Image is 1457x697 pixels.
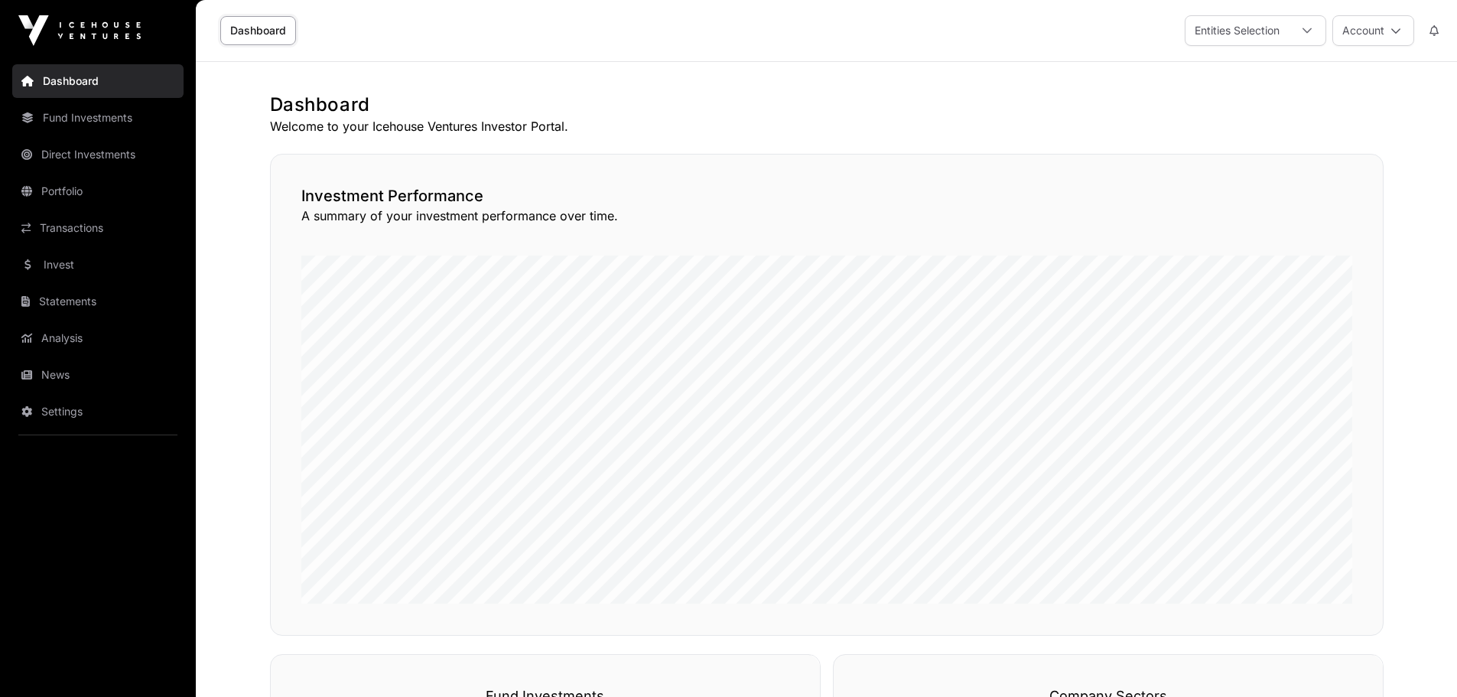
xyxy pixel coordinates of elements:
p: Welcome to your Icehouse Ventures Investor Portal. [270,117,1384,135]
a: Transactions [12,211,184,245]
a: Fund Investments [12,101,184,135]
a: Direct Investments [12,138,184,171]
a: Dashboard [220,16,296,45]
a: Portfolio [12,174,184,208]
img: Icehouse Ventures Logo [18,15,141,46]
h2: Investment Performance [301,185,1352,207]
iframe: Chat Widget [1381,624,1457,697]
button: Account [1332,15,1414,46]
a: Settings [12,395,184,428]
a: Dashboard [12,64,184,98]
h1: Dashboard [270,93,1384,117]
a: Analysis [12,321,184,355]
div: Entities Selection [1185,16,1289,45]
a: Statements [12,285,184,318]
a: Invest [12,248,184,282]
a: News [12,358,184,392]
p: A summary of your investment performance over time. [301,207,1352,225]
